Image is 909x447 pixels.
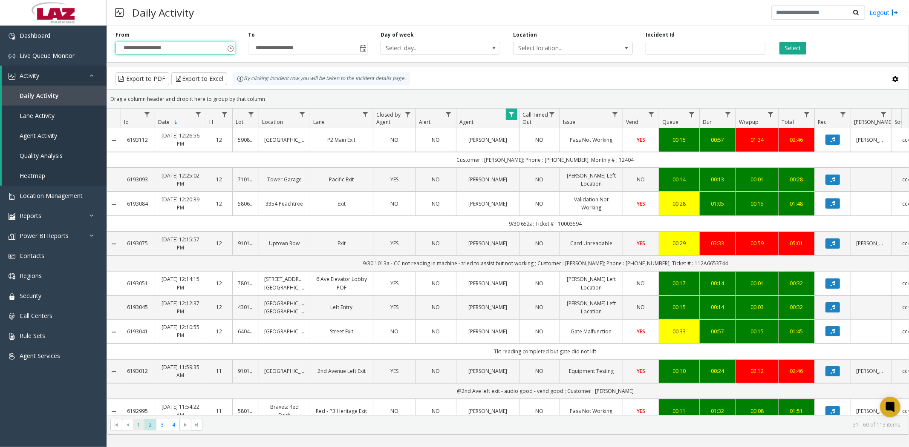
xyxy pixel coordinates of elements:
a: YES [628,239,654,247]
span: Rule Sets [20,332,45,340]
span: Security [20,292,41,300]
a: [PERSON_NAME] Left Location [565,299,618,315]
span: Select day... [381,42,476,54]
a: Date Filter Menu [193,109,204,120]
a: [PERSON_NAME] [462,303,514,311]
img: 'icon' [9,193,15,200]
div: 01:48 [784,200,809,208]
a: YES [628,200,654,208]
span: Select location... [514,42,609,54]
a: NO [525,367,554,375]
a: YES [378,239,410,247]
span: YES [637,407,645,415]
span: Go to the previous page [122,419,133,431]
span: Go to the first page [110,419,122,431]
a: Closed by Agent Filter Menu [402,109,414,120]
a: 910129 [238,239,254,247]
a: 00:28 [784,175,809,183]
div: Data table [107,109,909,415]
a: [PERSON_NAME] [462,200,514,208]
a: 00:01 [741,175,773,183]
a: 780142 [238,279,254,287]
a: [GEOGRAPHIC_DATA] [264,367,305,375]
a: 00:10 [664,367,694,375]
a: Id Filter Menu [141,109,153,120]
img: 'icon' [9,273,15,280]
span: YES [390,367,398,375]
a: [PERSON_NAME] [462,175,514,183]
a: 00:29 [664,239,694,247]
a: 12 [211,303,227,311]
a: Braves: Red Deck [264,403,305,419]
a: [DATE] 12:25:02 PM [160,172,201,188]
img: 'icon' [9,313,15,320]
a: 00:03 [741,303,773,311]
a: [PERSON_NAME] [856,136,886,144]
a: [DATE] 12:26:56 PM [160,132,201,148]
a: Quality Analysis [2,146,107,166]
div: 00:13 [705,175,730,183]
div: 00:08 [741,407,773,415]
a: 00:24 [705,367,730,375]
a: YES [378,303,410,311]
span: Daily Activity [20,92,59,100]
span: NO [390,407,398,415]
label: From [115,31,130,39]
a: Tower Garage [264,175,305,183]
span: Id [124,118,129,126]
div: 00:15 [741,200,773,208]
a: Collapse Details [107,241,121,247]
div: 01:05 [705,200,730,208]
a: 01:45 [784,327,809,335]
a: 00:15 [664,303,694,311]
a: 2nd Avenue Left Exit [315,367,368,375]
a: [DATE] 12:12:37 PM [160,299,201,315]
a: Collapse Details [107,137,121,144]
a: Location Filter Menu [297,109,308,120]
a: 12 [211,175,227,183]
span: YES [637,200,645,207]
a: 6193093 [126,175,150,183]
a: [PERSON_NAME] [462,239,514,247]
a: [DATE] 11:54:22 AM [160,403,201,419]
span: Lane Activity [20,112,55,120]
span: Toggle popup [225,42,235,54]
img: logout [892,8,898,17]
a: Total Filter Menu [801,109,813,120]
a: 00:57 [705,327,730,335]
a: 01:32 [705,407,730,415]
a: Lane Filter Menu [360,109,371,120]
span: Page 3 [156,419,168,430]
a: 12 [211,239,227,247]
span: Power BI Reports [20,232,69,240]
a: NO [525,407,554,415]
a: NO [525,200,554,208]
a: NO [421,136,451,144]
span: Lot [236,118,243,126]
img: 'icon' [9,233,15,240]
a: Rec. Filter Menu [837,109,849,120]
a: NO [421,200,451,208]
img: 'icon' [9,333,15,340]
span: YES [390,304,398,311]
label: Incident Id [646,31,675,39]
a: [PERSON_NAME] [856,407,886,415]
a: 11 [211,367,227,375]
a: 00:01 [741,279,773,287]
a: 00:15 [741,327,773,335]
a: Collapse Details [107,368,121,375]
img: infoIcon.svg [237,75,244,82]
a: 00:59 [741,239,773,247]
a: 6193084 [126,200,150,208]
div: 00:14 [705,279,730,287]
a: 02:12 [741,367,773,375]
span: Call Centers [20,312,52,320]
a: Exit [315,239,368,247]
div: 03:33 [705,239,730,247]
a: NO [421,239,451,247]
